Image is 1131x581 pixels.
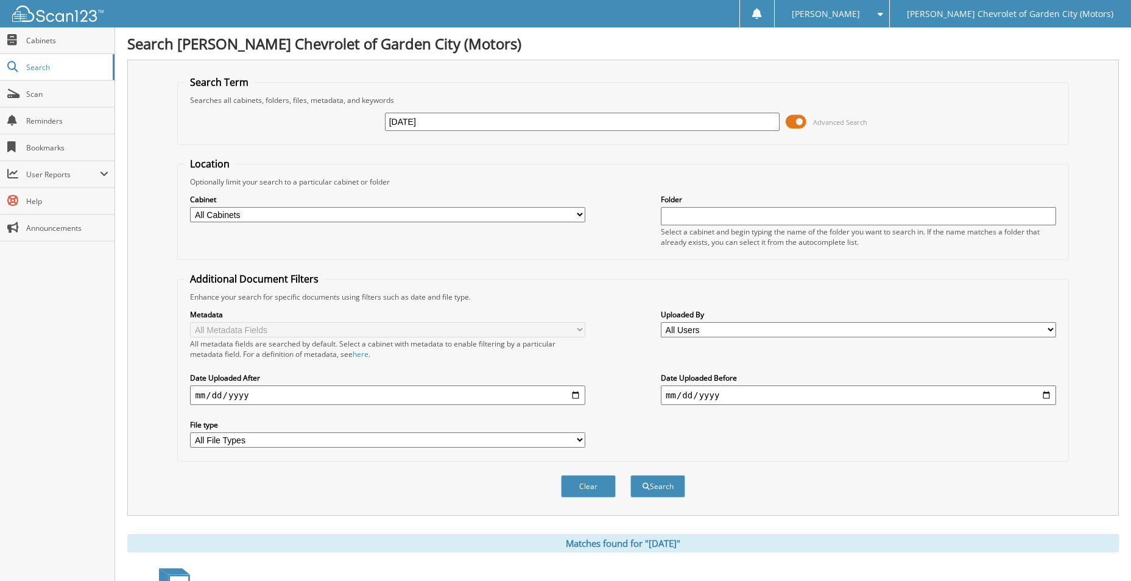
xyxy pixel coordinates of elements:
div: Enhance your search for specific documents using filters such as date and file type. [184,292,1062,302]
label: Cabinet [190,194,585,205]
span: Bookmarks [26,143,108,153]
label: Date Uploaded After [190,373,585,383]
div: Matches found for "[DATE]" [127,534,1119,552]
input: start [190,386,585,405]
a: here [353,349,368,359]
div: Select a cabinet and begin typing the name of the folder you want to search in. If the name match... [661,227,1056,247]
span: Advanced Search [813,118,867,127]
div: Searches all cabinets, folders, files, metadata, and keywords [184,95,1062,105]
span: User Reports [26,169,100,180]
legend: Additional Document Filters [184,272,325,286]
span: Help [26,196,108,206]
span: Scan [26,89,108,99]
h1: Search [PERSON_NAME] Chevrolet of Garden City (Motors) [127,33,1119,54]
label: Uploaded By [661,309,1056,320]
label: File type [190,420,585,430]
legend: Search Term [184,76,255,89]
label: Metadata [190,309,585,320]
label: Date Uploaded Before [661,373,1056,383]
div: Optionally limit your search to a particular cabinet or folder [184,177,1062,187]
button: Clear [561,475,616,498]
input: end [661,386,1056,405]
span: Search [26,62,107,72]
label: Folder [661,194,1056,205]
span: Cabinets [26,35,108,46]
div: All metadata fields are searched by default. Select a cabinet with metadata to enable filtering b... [190,339,585,359]
img: scan123-logo-white.svg [12,5,104,22]
legend: Location [184,157,236,171]
button: Search [630,475,685,498]
span: [PERSON_NAME] [792,10,860,18]
span: Announcements [26,223,108,233]
span: [PERSON_NAME] Chevrolet of Garden City (Motors) [907,10,1113,18]
span: Reminders [26,116,108,126]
